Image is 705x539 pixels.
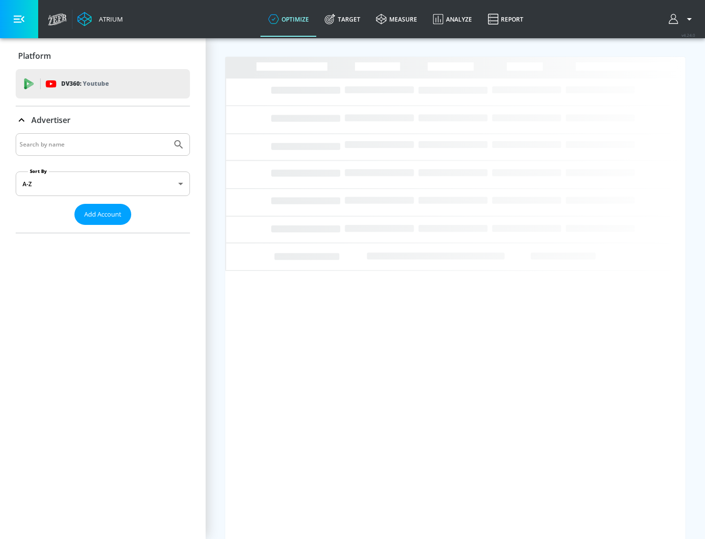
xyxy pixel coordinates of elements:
span: Add Account [84,209,121,220]
nav: list of Advertiser [16,225,190,233]
div: DV360: Youtube [16,69,190,98]
a: Report [480,1,531,37]
p: Platform [18,50,51,61]
a: Target [317,1,368,37]
a: Atrium [77,12,123,26]
a: optimize [260,1,317,37]
div: Atrium [95,15,123,24]
label: Sort By [28,168,49,174]
span: v 4.24.0 [681,32,695,38]
div: Advertiser [16,106,190,134]
p: Advertiser [31,115,70,125]
input: Search by name [20,138,168,151]
div: A-Z [16,171,190,196]
a: measure [368,1,425,37]
a: Analyze [425,1,480,37]
p: DV360: [61,78,109,89]
div: Advertiser [16,133,190,233]
p: Youtube [83,78,109,89]
div: Platform [16,42,190,70]
button: Add Account [74,204,131,225]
